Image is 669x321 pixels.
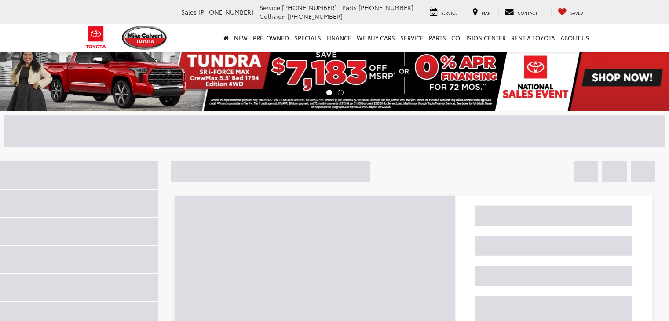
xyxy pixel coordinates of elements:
[398,24,426,52] a: Service
[282,3,337,12] span: [PHONE_NUMBER]
[508,24,558,52] a: Rent a Toyota
[423,7,464,17] a: Service
[231,24,250,52] a: New
[358,3,413,12] span: [PHONE_NUMBER]
[354,24,398,52] a: WE BUY CARS
[292,24,324,52] a: Specials
[288,12,343,21] span: [PHONE_NUMBER]
[449,24,508,52] a: Collision Center
[122,26,168,50] img: Mike Calvert Toyota
[324,24,354,52] a: Finance
[198,7,253,16] span: [PHONE_NUMBER]
[570,10,583,15] span: Saved
[498,7,544,17] a: Contact
[558,24,592,52] a: About Us
[466,7,497,17] a: Map
[342,3,357,12] span: Parts
[518,10,537,15] span: Contact
[260,12,286,21] span: Collision
[250,24,292,52] a: Pre-Owned
[260,3,280,12] span: Service
[181,7,197,16] span: Sales
[482,10,490,15] span: Map
[441,10,457,15] span: Service
[551,7,590,17] a: My Saved Vehicles
[426,24,449,52] a: Parts
[221,24,231,52] a: Home
[80,23,113,52] img: Toyota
